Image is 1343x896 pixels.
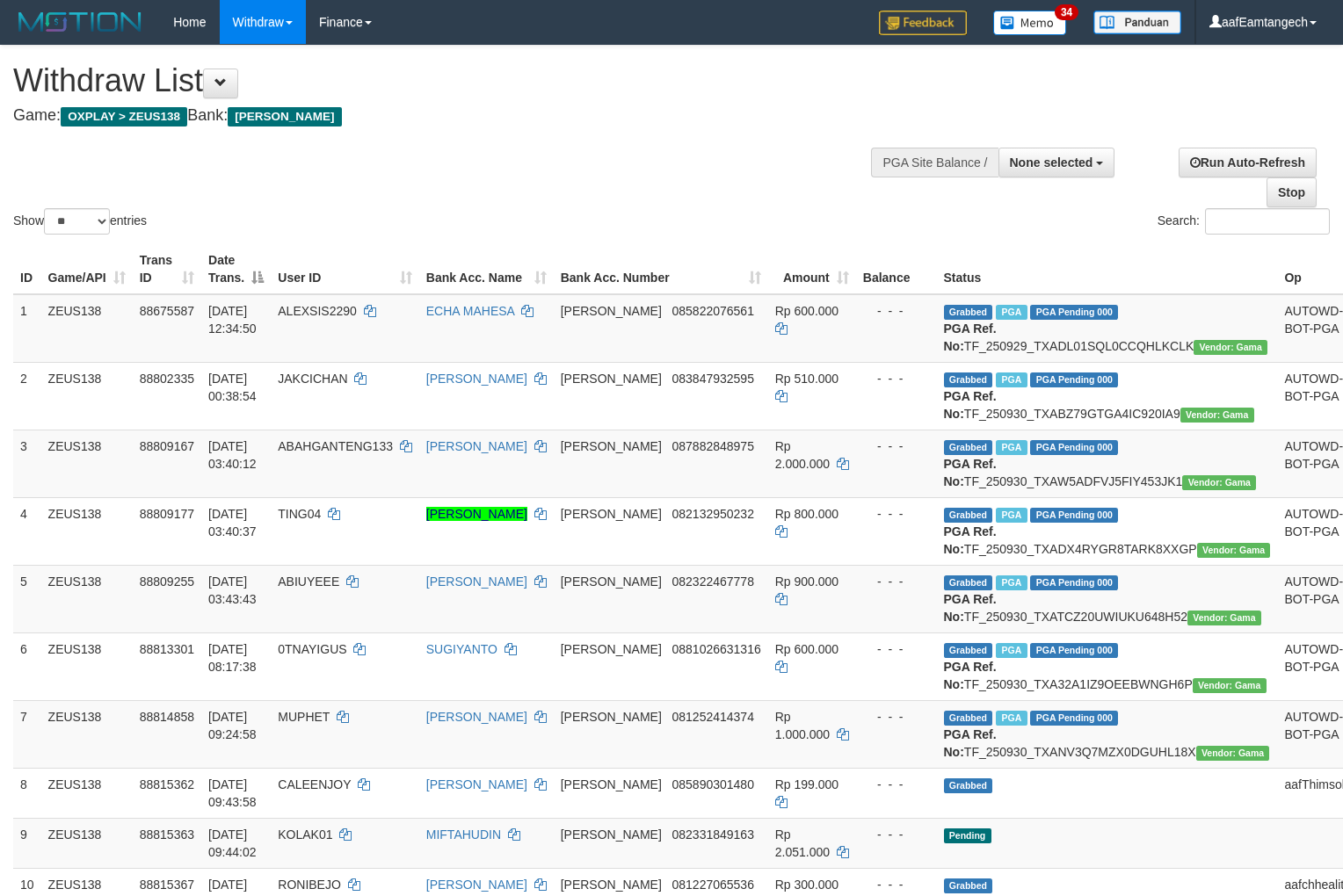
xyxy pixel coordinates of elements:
span: [PERSON_NAME] [561,642,662,656]
td: 7 [13,700,41,768]
td: ZEUS138 [41,768,133,818]
a: [PERSON_NAME] [426,777,527,791]
a: [PERSON_NAME] [426,507,527,521]
span: ALEXSIS2290 [278,304,357,318]
a: [PERSON_NAME] [426,372,527,386]
span: Grabbed [944,372,993,387]
span: Rp 300.000 [775,878,838,892]
span: [DATE] 03:40:37 [208,507,257,538]
span: [DATE] 09:43:58 [208,777,257,809]
span: 34 [1055,4,1078,20]
span: Rp 510.000 [775,372,838,386]
span: 88802335 [140,372,194,386]
span: [DATE] 03:40:12 [208,439,257,471]
span: [PERSON_NAME] [561,710,662,724]
td: ZEUS138 [41,430,133,497]
th: Status [937,244,1278,294]
span: Rp 2.051.000 [775,827,830,859]
th: ID [13,244,41,294]
span: PGA Pending [1030,711,1118,726]
td: 4 [13,497,41,565]
span: 88675587 [140,304,194,318]
span: RONIBEJO [278,878,341,892]
span: PGA Pending [1030,508,1118,523]
td: ZEUS138 [41,632,133,700]
a: [PERSON_NAME] [426,574,527,589]
td: TF_250930_TXANV3Q7MZX0DGUHL18X [937,700,1278,768]
img: MOTION_logo.png [13,9,147,35]
th: Trans ID: activate to sort column ascending [133,244,201,294]
td: 9 [13,818,41,868]
img: Feedback.jpg [879,11,967,35]
span: None selected [1010,155,1093,170]
span: PGA Pending [1030,575,1118,590]
div: - - - [863,776,930,793]
td: 5 [13,565,41,632]
td: 2 [13,362,41,430]
td: TF_250930_TXA32A1IZ9OEEBWNGH6P [937,632,1278,700]
div: - - - [863,302,930,320]
th: User ID: activate to sort column ascending [271,244,419,294]
span: Grabbed [944,440,993,455]
span: Copy 082322467778 to clipboard [672,574,754,589]
td: ZEUS138 [41,294,133,363]
span: KOLAK01 [278,827,332,842]
span: PGA Pending [1030,305,1118,320]
td: 1 [13,294,41,363]
b: PGA Ref. No: [944,524,997,556]
td: TF_250930_TXATCZ20UWIUKU648H52 [937,565,1278,632]
th: Bank Acc. Number: activate to sort column ascending [554,244,768,294]
span: PGA Pending [1030,643,1118,658]
a: ECHA MAHESA [426,304,514,318]
b: PGA Ref. No: [944,592,997,624]
span: Marked by aafsreyleap [996,643,1027,658]
div: - - - [863,505,930,523]
a: [PERSON_NAME] [426,878,527,892]
span: Copy 083847932595 to clipboard [672,372,754,386]
span: [PERSON_NAME] [561,878,662,892]
td: ZEUS138 [41,362,133,430]
span: [PERSON_NAME] [561,439,662,453]
span: [DATE] 09:44:02 [208,827,257,859]
th: Game/API: activate to sort column ascending [41,244,133,294]
span: [DATE] 08:17:38 [208,642,257,674]
span: Rp 2.000.000 [775,439,830,471]
a: SUGIYANTO [426,642,497,656]
span: Vendor URL: https://trx31.1velocity.biz [1182,475,1256,490]
span: Grabbed [944,643,993,658]
span: Rp 1.000.000 [775,710,830,741]
span: Grabbed [944,778,993,793]
span: Marked by aaftanly [996,440,1027,455]
b: PGA Ref. No: [944,457,997,488]
span: Copy 081227065536 to clipboard [672,878,754,892]
span: Marked by aafpengsreynich [996,711,1027,726]
input: Search: [1205,208,1330,235]
span: Vendor URL: https://trx31.1velocity.biz [1193,678,1267,693]
img: Button%20Memo.svg [993,11,1067,35]
span: Copy 082132950232 to clipboard [672,507,754,521]
div: - - - [863,370,930,387]
span: Grabbed [944,878,993,893]
span: Vendor URL: https://trx31.1velocity.biz [1197,543,1271,558]
a: Run Auto-Refresh [1179,148,1317,177]
span: Rp 600.000 [775,642,838,656]
span: 88809177 [140,507,194,521]
span: ABAHGANTENG133 [278,439,393,453]
span: Copy 087882848975 to clipboard [672,439,754,453]
b: PGA Ref. No: [944,660,997,691]
td: ZEUS138 [41,565,133,632]
td: TF_250930_TXABZ79GTGA4IC920IA9 [937,362,1278,430]
span: [DATE] 12:34:50 [208,304,257,336]
span: 88815367 [140,878,194,892]
label: Search: [1158,208,1330,235]
span: Grabbed [944,711,993,726]
span: [PERSON_NAME] [561,507,662,521]
span: Marked by aaftanly [996,508,1027,523]
span: Grabbed [944,575,993,590]
th: Date Trans.: activate to sort column descending [201,244,271,294]
span: Grabbed [944,508,993,523]
span: Vendor URL: https://trx31.1velocity.biz [1194,340,1267,355]
td: ZEUS138 [41,700,133,768]
span: 88813301 [140,642,194,656]
td: TF_250930_TXAW5ADFVJ5FIY453JK1 [937,430,1278,497]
